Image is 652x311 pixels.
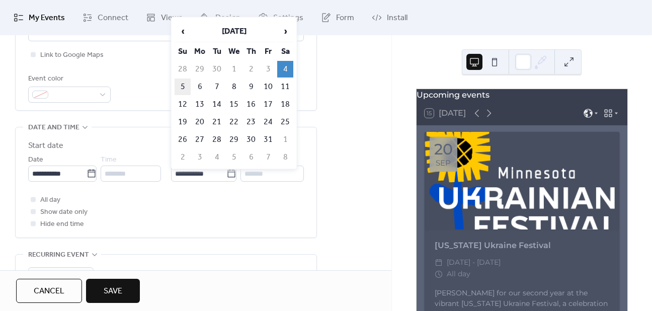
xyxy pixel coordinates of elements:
span: Date [28,154,43,166]
div: 20 [434,142,453,157]
a: Install [364,4,415,31]
td: 8 [277,149,293,166]
td: 7 [209,79,225,95]
td: 28 [175,61,191,77]
a: My Events [6,4,72,31]
th: Th [243,43,259,60]
td: 6 [192,79,208,95]
td: 12 [175,96,191,113]
td: 2 [243,61,259,77]
span: All day [447,268,470,280]
td: 3 [192,149,208,166]
th: Fr [260,43,276,60]
td: 26 [175,131,191,148]
td: 13 [192,96,208,113]
div: Upcoming events [417,89,627,101]
span: Views [161,12,183,24]
td: 18 [277,96,293,113]
td: 31 [260,131,276,148]
span: Link to Google Maps [40,49,104,61]
td: 25 [277,114,293,130]
td: 29 [192,61,208,77]
td: 30 [209,61,225,77]
td: 2 [175,149,191,166]
th: Su [175,43,191,60]
span: All day [40,194,60,206]
th: Mo [192,43,208,60]
td: 22 [226,114,242,130]
td: 5 [226,149,242,166]
span: Hide end time [40,218,84,230]
div: ​ [435,268,443,280]
td: 14 [209,96,225,113]
td: 15 [226,96,242,113]
span: Form [336,12,354,24]
span: ‹ [175,21,190,41]
td: 19 [175,114,191,130]
td: 28 [209,131,225,148]
span: Show date only [40,206,88,218]
th: Sa [277,43,293,60]
span: Date and time [28,122,79,134]
span: Connect [98,12,128,24]
td: 20 [192,114,208,130]
td: 4 [209,149,225,166]
span: › [278,21,293,41]
td: 3 [260,61,276,77]
td: 9 [243,79,259,95]
td: 5 [175,79,191,95]
td: 1 [277,131,293,148]
a: Views [138,4,190,31]
div: ​ [435,257,443,269]
div: Start date [28,140,63,152]
span: [DATE] - [DATE] [447,257,501,269]
th: Tu [209,43,225,60]
span: Time [101,154,117,166]
button: Save [86,279,140,303]
td: 10 [260,79,276,95]
td: 29 [226,131,242,148]
a: Connect [75,4,136,31]
td: 7 [260,149,276,166]
a: Design [193,4,248,31]
div: Sep [436,159,451,167]
span: Design [215,12,240,24]
span: Install [387,12,407,24]
td: 6 [243,149,259,166]
td: 1 [226,61,242,77]
button: Cancel [16,279,82,303]
span: My Events [29,12,65,24]
td: 21 [209,114,225,130]
div: [US_STATE] Ukraine Festival [425,240,619,252]
td: 23 [243,114,259,130]
td: 4 [277,61,293,77]
span: Cancel [34,285,64,297]
th: We [226,43,242,60]
td: 16 [243,96,259,113]
a: Settings [251,4,311,31]
td: 30 [243,131,259,148]
span: Recurring event [28,249,89,261]
td: 24 [260,114,276,130]
td: 27 [192,131,208,148]
td: 17 [260,96,276,113]
td: 8 [226,79,242,95]
span: Settings [273,12,303,24]
div: Event color [28,73,109,85]
a: Form [313,4,362,31]
span: Do not repeat [32,269,75,282]
span: Save [104,285,122,297]
th: [DATE] [192,21,276,42]
td: 11 [277,79,293,95]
